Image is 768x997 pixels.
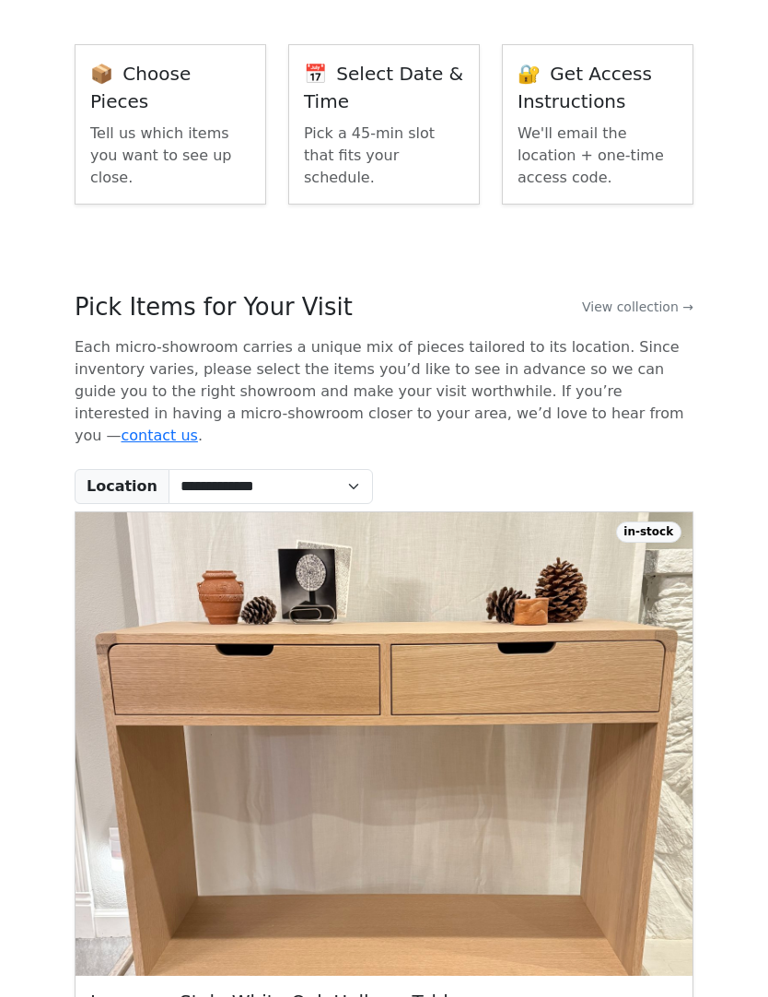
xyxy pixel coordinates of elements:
span: Choose pieces [90,63,191,112]
span: in-stock [616,522,681,542]
a: View collection → [582,298,693,317]
span: Select date & time [304,63,463,112]
div: 📅 [304,60,464,115]
img: Japanese Style White Oak Hallway Table [76,512,692,976]
p: Each micro-showroom carries a unique mix of pieces tailored to its location. Since inventory vari... [75,336,693,447]
a: contact us [121,427,197,444]
div: 🔐 [518,60,678,115]
span: Get access instructions [518,63,652,112]
p: Tell us which items you want to see up close. [90,123,250,189]
p: Pick a 45-min slot that fits your schedule. [304,123,464,189]
b: Location [87,475,157,498]
p: We'll email the location + one‑time access code. [518,123,678,189]
div: 📦 [90,60,250,115]
h2: Pick Items for Your Visit [75,293,353,322]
